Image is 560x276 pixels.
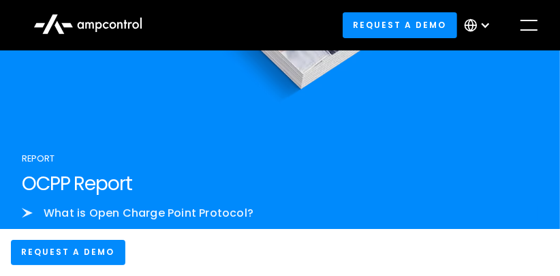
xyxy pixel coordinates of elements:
[22,151,538,166] div: Report
[22,206,538,221] li: What is Open Charge Point Protocol?
[22,172,538,196] h2: OCPP Report
[11,240,125,265] a: Request a demo
[343,12,457,37] a: Request a demo
[510,6,548,44] div: menu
